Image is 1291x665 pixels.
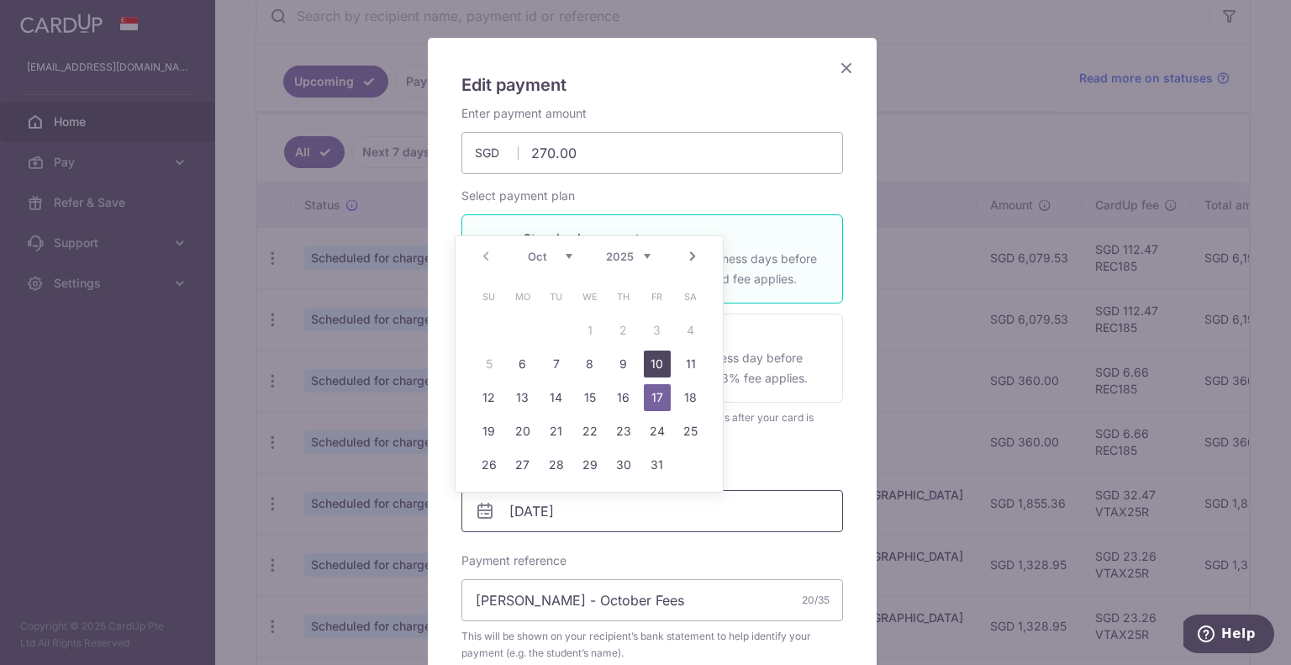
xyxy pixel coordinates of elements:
a: 9 [610,351,637,377]
span: Sunday [476,283,503,310]
a: 26 [476,451,503,478]
a: 31 [644,451,671,478]
span: Monday [509,283,536,310]
a: 18 [677,384,704,411]
span: Tuesday [543,283,570,310]
a: 24 [644,418,671,445]
span: Wednesday [577,283,603,310]
a: 16 [610,384,637,411]
span: Friday [644,283,671,310]
h5: Edit payment [461,71,843,98]
span: Thursday [610,283,637,310]
a: 8 [577,351,603,377]
a: 6 [509,351,536,377]
label: Select payment plan [461,187,575,204]
a: 7 [543,351,570,377]
span: SGD [475,145,519,161]
input: DD / MM / YYYY [461,490,843,532]
iframe: Opens a widget where you can find more information [1183,615,1274,657]
a: 23 [610,418,637,445]
a: 30 [610,451,637,478]
button: Close [836,58,856,78]
a: 22 [577,418,603,445]
a: 10 [644,351,671,377]
p: Standard payment [523,229,822,249]
a: 29 [577,451,603,478]
span: This will be shown on your recipient’s bank statement to help identify your payment (e.g. the stu... [461,628,843,662]
a: 13 [509,384,536,411]
span: Saturday [677,283,704,310]
a: 28 [543,451,570,478]
a: Next [682,246,703,267]
label: Payment reference [461,552,566,569]
a: 17 [644,384,671,411]
a: 12 [476,384,503,411]
a: 19 [476,418,503,445]
a: 27 [509,451,536,478]
label: Enter payment amount [461,105,587,122]
a: 11 [677,351,704,377]
a: 21 [543,418,570,445]
a: 14 [543,384,570,411]
a: 20 [509,418,536,445]
a: 25 [677,418,704,445]
a: 15 [577,384,603,411]
input: 0.00 [461,132,843,174]
div: 20/35 [802,592,830,609]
